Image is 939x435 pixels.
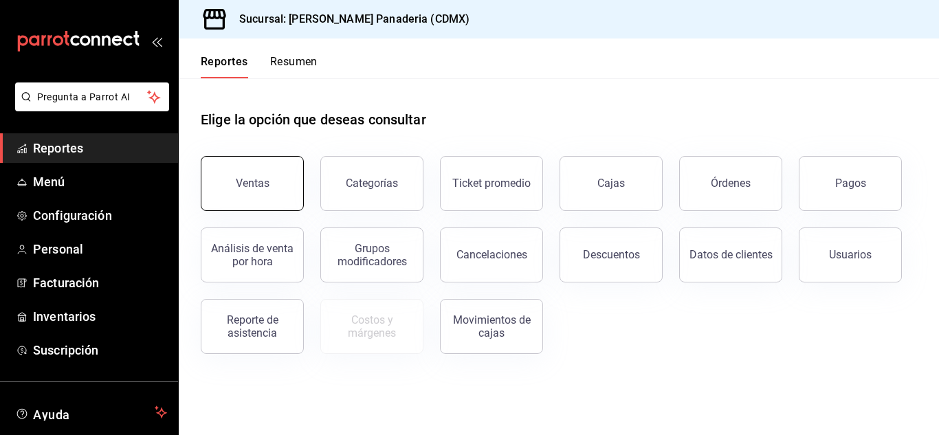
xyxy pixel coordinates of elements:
div: Análisis de venta por hora [210,242,295,268]
span: Menú [33,172,167,191]
button: Usuarios [799,227,902,282]
button: Ventas [201,156,304,211]
button: Pagos [799,156,902,211]
div: Movimientos de cajas [449,313,534,339]
div: Cajas [597,175,626,192]
div: Grupos modificadores [329,242,415,268]
h1: Elige la opción que deseas consultar [201,109,426,130]
button: Pregunta a Parrot AI [15,82,169,111]
span: Ayuda [33,404,149,421]
div: navigation tabs [201,55,318,78]
button: Categorías [320,156,423,211]
div: Pagos [835,177,866,190]
span: Configuración [33,206,167,225]
div: Reporte de asistencia [210,313,295,339]
button: Cancelaciones [440,227,543,282]
button: Resumen [270,55,318,78]
div: Categorías [346,177,398,190]
button: open_drawer_menu [151,36,162,47]
div: Descuentos [583,248,640,261]
div: Ticket promedio [452,177,531,190]
div: Usuarios [829,248,872,261]
h3: Sucursal: [PERSON_NAME] Panaderia (CDMX) [228,11,469,27]
div: Costos y márgenes [329,313,415,339]
span: Personal [33,240,167,258]
button: Reportes [201,55,248,78]
button: Datos de clientes [679,227,782,282]
span: Suscripción [33,341,167,359]
div: Datos de clientes [689,248,773,261]
button: Descuentos [560,227,663,282]
button: Grupos modificadores [320,227,423,282]
span: Reportes [33,139,167,157]
div: Ventas [236,177,269,190]
span: Facturación [33,274,167,292]
button: Órdenes [679,156,782,211]
span: Pregunta a Parrot AI [37,90,148,104]
div: Órdenes [711,177,751,190]
button: Ticket promedio [440,156,543,211]
button: Análisis de venta por hora [201,227,304,282]
button: Contrata inventarios para ver este reporte [320,299,423,354]
span: Inventarios [33,307,167,326]
button: Movimientos de cajas [440,299,543,354]
button: Reporte de asistencia [201,299,304,354]
a: Pregunta a Parrot AI [10,100,169,114]
div: Cancelaciones [456,248,527,261]
a: Cajas [560,156,663,211]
